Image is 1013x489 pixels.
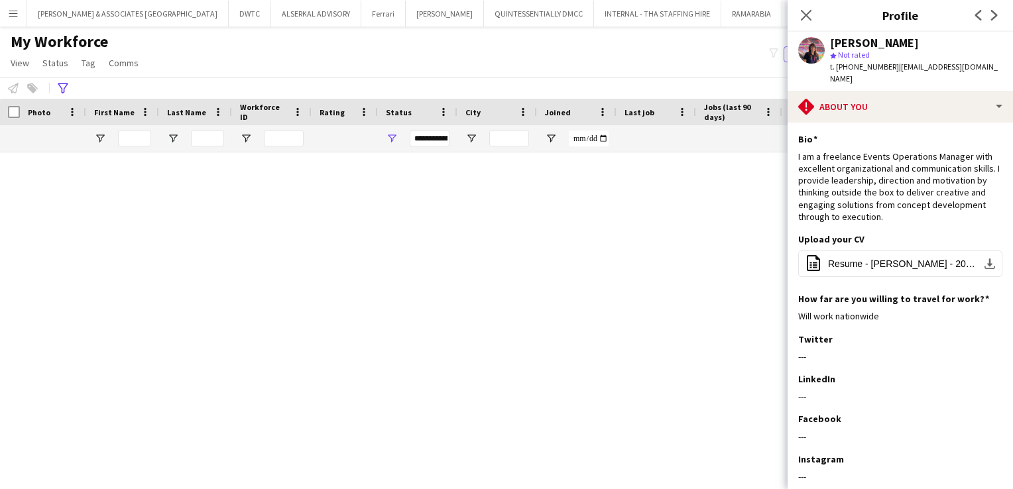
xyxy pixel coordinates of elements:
[240,102,288,122] span: Workforce ID
[788,91,1013,123] div: About you
[11,32,108,52] span: My Workforce
[27,1,229,27] button: [PERSON_NAME] & ASSOCIATES [GEOGRAPHIC_DATA]
[489,131,529,146] input: City Filter Input
[167,107,206,117] span: Last Name
[42,57,68,69] span: Status
[28,107,50,117] span: Photo
[320,107,345,117] span: Rating
[798,133,817,145] h3: Bio
[465,133,477,144] button: Open Filter Menu
[798,310,1002,322] div: Will work nationwide
[784,46,850,62] button: Everyone5,959
[798,453,844,465] h3: Instagram
[721,1,782,27] button: RAMARABIA
[788,7,1013,24] h3: Profile
[625,107,654,117] span: Last job
[828,258,978,269] span: Resume - [PERSON_NAME] - 2023 updated.pdf
[798,373,835,385] h3: LinkedIn
[798,470,1002,482] div: ---
[798,150,1002,223] div: I am a freelance Events Operations Manager with excellent organizational and communication skills...
[5,54,34,72] a: View
[484,1,594,27] button: QUINTESSENTIALLY DMCC
[830,62,899,72] span: t. [PHONE_NUMBER]
[406,1,484,27] button: [PERSON_NAME]
[798,293,989,305] h3: How far are you willing to travel for work?
[798,333,833,345] h3: Twitter
[798,250,1002,277] button: Resume - [PERSON_NAME] - 2023 updated.pdf
[37,54,74,72] a: Status
[798,390,1002,402] div: ---
[167,133,179,144] button: Open Filter Menu
[798,413,841,425] h3: Facebook
[830,62,998,83] span: | [EMAIL_ADDRESS][DOMAIN_NAME]
[594,1,721,27] button: INTERNAL - THA STAFFING HIRE
[569,131,609,146] input: Joined Filter Input
[798,233,864,245] h3: Upload your CV
[82,57,95,69] span: Tag
[240,133,252,144] button: Open Filter Menu
[271,1,361,27] button: ALSERKAL ADVISORY
[838,50,870,60] span: Not rated
[94,133,106,144] button: Open Filter Menu
[11,57,29,69] span: View
[264,131,304,146] input: Workforce ID Filter Input
[386,107,412,117] span: Status
[191,131,224,146] input: Last Name Filter Input
[118,131,151,146] input: First Name Filter Input
[545,107,571,117] span: Joined
[830,37,919,49] div: [PERSON_NAME]
[386,133,398,144] button: Open Filter Menu
[55,80,71,96] app-action-btn: Advanced filters
[798,431,1002,443] div: ---
[103,54,144,72] a: Comms
[704,102,758,122] span: Jobs (last 90 days)
[94,107,135,117] span: First Name
[361,1,406,27] button: Ferrari
[465,107,481,117] span: City
[229,1,271,27] button: DWTC
[76,54,101,72] a: Tag
[545,133,557,144] button: Open Filter Menu
[109,57,139,69] span: Comms
[798,351,1002,362] div: ---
